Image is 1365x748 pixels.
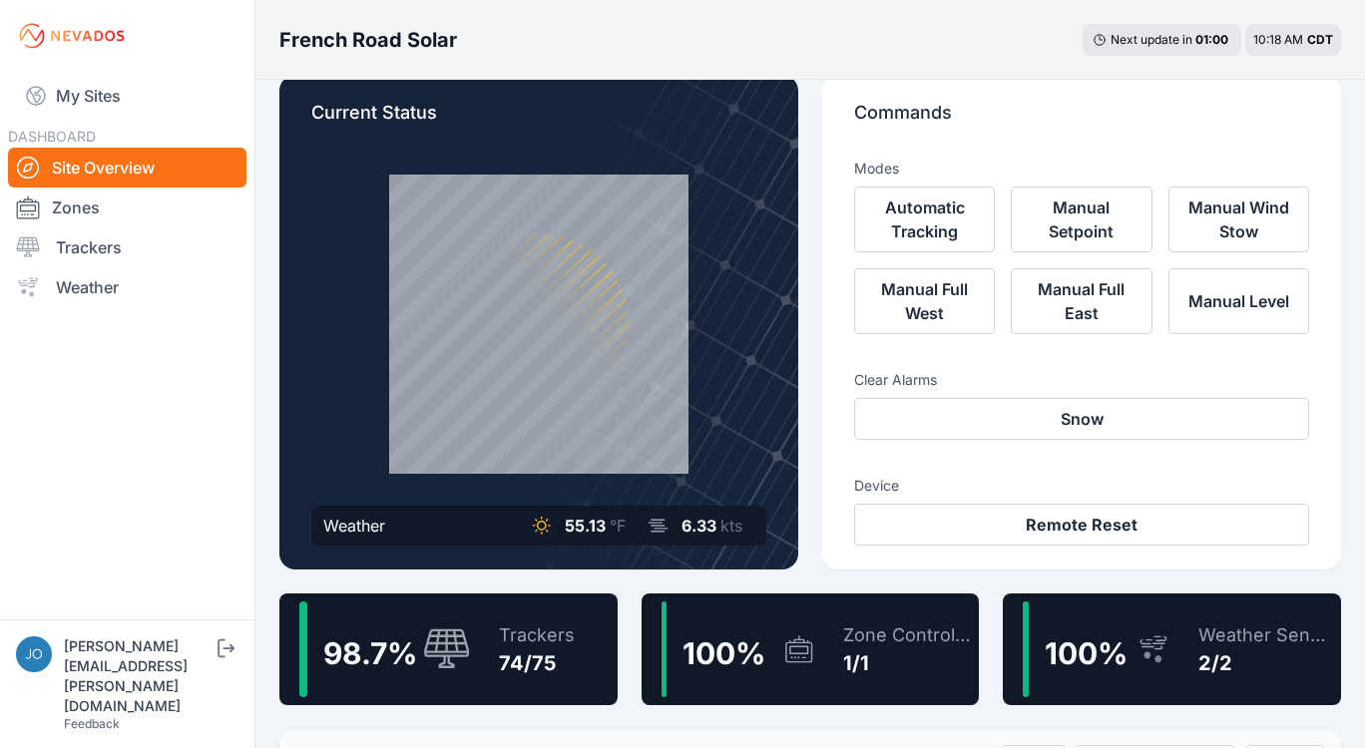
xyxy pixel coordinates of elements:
button: Manual Full East [1011,268,1151,334]
a: 98.7%Trackers74/75 [279,593,618,705]
span: Next update in [1111,32,1192,47]
span: CDT [1307,32,1333,47]
div: [PERSON_NAME][EMAIL_ADDRESS][PERSON_NAME][DOMAIN_NAME] [64,636,214,716]
a: Feedback [64,716,120,731]
a: My Sites [8,72,246,120]
h3: French Road Solar [279,26,457,54]
h3: Device [854,476,1309,496]
span: 6.33 [682,516,716,536]
span: DASHBOARD [8,128,96,145]
div: 74/75 [499,649,575,677]
button: Manual Full West [854,268,995,334]
a: Site Overview [8,148,246,187]
nav: Breadcrumb [279,14,457,66]
div: 01 : 00 [1195,32,1231,48]
div: 1/1 [843,649,972,677]
h3: Clear Alarms [854,370,1309,390]
div: 2/2 [1198,649,1333,677]
h3: Modes [854,159,899,179]
span: kts [720,516,742,536]
div: Zone Controllers [843,621,972,649]
span: 98.7 % [323,635,417,671]
p: Current Status [311,99,766,143]
a: 100%Zone Controllers1/1 [642,593,980,705]
button: Manual Setpoint [1011,187,1151,252]
p: Commands [854,99,1309,143]
a: 100%Weather Sensors2/2 [1003,593,1341,705]
button: Automatic Tracking [854,187,995,252]
div: Trackers [499,621,575,649]
a: Weather [8,267,246,307]
span: 100 % [682,635,765,671]
span: °F [610,516,626,536]
img: Nevados [16,20,128,52]
span: 10:18 AM [1253,32,1303,47]
span: 55.13 [565,516,606,536]
div: Weather [323,514,385,538]
button: Manual Level [1168,268,1309,334]
span: 100 % [1045,635,1128,671]
button: Remote Reset [854,504,1309,546]
button: Snow [854,398,1309,440]
div: Weather Sensors [1198,621,1333,649]
button: Manual Wind Stow [1168,187,1309,252]
a: Zones [8,187,246,227]
img: joe.mikula@nevados.solar [16,636,52,672]
a: Trackers [8,227,246,267]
